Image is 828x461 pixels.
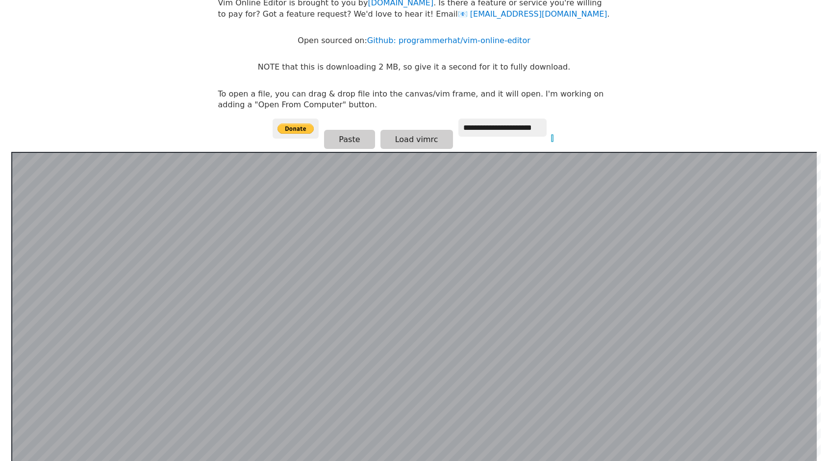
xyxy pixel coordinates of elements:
[324,130,375,149] button: Paste
[458,9,607,19] a: [EMAIL_ADDRESS][DOMAIN_NAME]
[258,62,570,73] p: NOTE that this is downloading 2 MB, so give it a second for it to fully download.
[367,36,530,45] a: Github: programmerhat/vim-online-editor
[218,89,610,111] p: To open a file, you can drag & drop file into the canvas/vim frame, and it will open. I'm working...
[298,35,530,46] p: Open sourced on:
[380,130,453,149] button: Load vimrc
